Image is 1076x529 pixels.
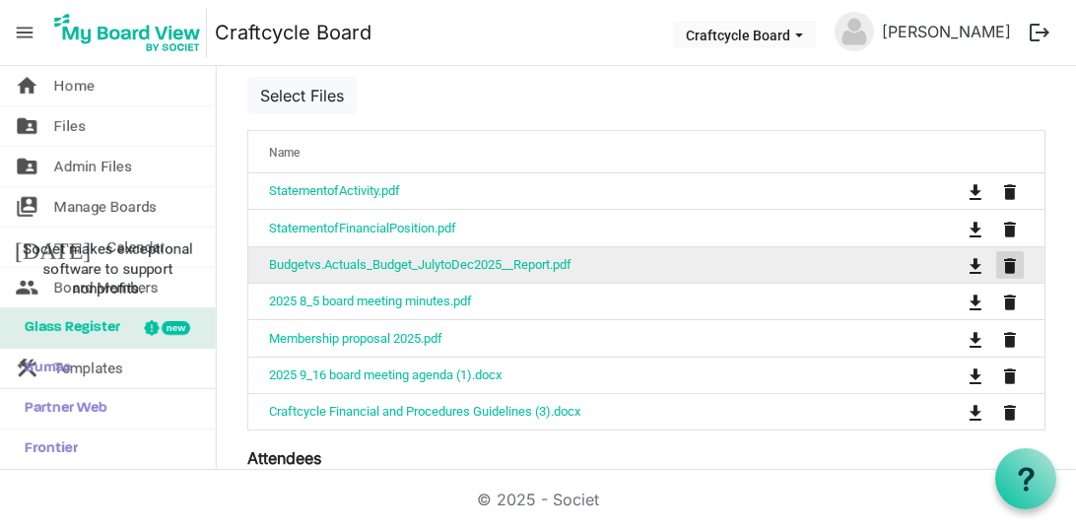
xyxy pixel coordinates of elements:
button: Remove [996,177,1024,205]
button: Remove [996,288,1024,315]
a: Craftcycle Financial and Procedures Guidelines (3).docx [269,404,580,419]
span: Glass Register [15,308,120,348]
span: Partner Web [15,389,107,429]
button: Download [962,251,989,279]
a: Membership proposal 2025.pdf [269,331,442,346]
a: [PERSON_NAME] [874,12,1019,51]
a: StatementofFinancialPosition.pdf [269,221,456,235]
td: is Command column column header [921,173,1044,209]
a: Budgetvs.Actuals_Budget_JulytoDec2025__Report.pdf [269,257,572,272]
td: StatementofFinancialPosition.pdf is template cell column header Name [248,209,921,245]
button: Download [962,398,989,426]
span: menu [6,14,43,51]
td: 2025 8_5 board meeting minutes.pdf is template cell column header Name [248,283,921,319]
button: Remove [996,251,1024,279]
td: Craftcycle Financial and Procedures Guidelines (3).docx is template cell column header Name [248,393,921,430]
button: Remove [996,362,1024,389]
span: Name [269,146,300,160]
td: StatementofActivity.pdf is template cell column header Name [248,173,921,209]
a: Craftcycle Board [215,13,371,52]
td: is Command column column header [921,393,1044,430]
span: Frontier [15,430,78,469]
button: Remove [996,214,1024,241]
span: [DATE] [15,228,91,267]
td: Budgetvs.Actuals_Budget_JulytoDec2025__Report.pdf is template cell column header Name [248,246,921,283]
label: Attendees [247,446,321,470]
td: is Command column column header [921,246,1044,283]
div: new [162,321,190,335]
a: My Board View Logo [48,8,215,57]
td: Membership proposal 2025.pdf is template cell column header Name [248,319,921,356]
td: is Command column column header [921,209,1044,245]
span: Home [54,66,95,105]
a: © 2025 - Societ [477,490,599,509]
a: 2025 8_5 board meeting minutes.pdf [269,294,472,308]
button: Select Files [247,77,357,114]
span: home [15,66,38,105]
button: Craftcycle Board dropdownbutton [673,21,816,48]
a: 2025 9_16 board meeting agenda (1).docx [269,367,502,382]
button: Remove [996,324,1024,352]
td: 2025 9_16 board meeting agenda (1).docx is template cell column header Name [248,357,921,393]
td: is Command column column header [921,283,1044,319]
span: folder_shared [15,106,38,146]
img: My Board View Logo [48,8,207,57]
span: Calendar [106,228,165,267]
button: Remove [996,398,1024,426]
button: Download [962,214,989,241]
button: logout [1019,12,1060,53]
img: no-profile-picture.svg [835,12,874,51]
span: Admin Files [54,147,132,186]
a: StatementofActivity.pdf [269,183,400,198]
span: switch_account [15,187,38,227]
span: folder_shared [15,147,38,186]
span: Files [54,106,86,146]
span: Societ makes exceptional software to support nonprofits. [9,239,207,298]
button: Download [962,177,989,205]
td: is Command column column header [921,357,1044,393]
span: Sumac [15,349,71,388]
button: Download [962,288,989,315]
span: Manage Boards [54,187,157,227]
td: is Command column column header [921,319,1044,356]
button: Download [962,324,989,352]
button: Download [962,362,989,389]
